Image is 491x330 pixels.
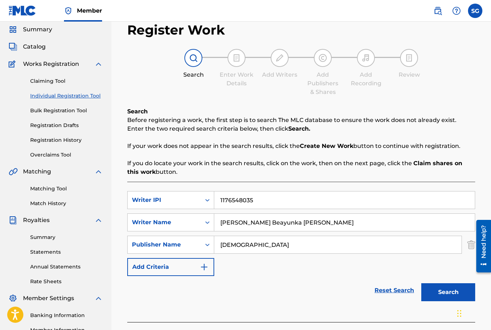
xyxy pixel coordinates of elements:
img: Member Settings [9,294,17,303]
a: Match History [30,200,103,207]
button: Search [421,283,475,301]
img: step indicator icon for Search [189,54,198,62]
img: Matching [9,167,18,176]
a: Registration History [30,136,103,144]
div: Publisher Name [132,240,197,249]
img: step indicator icon for Review [405,54,413,62]
iframe: Chat Widget [455,295,491,330]
p: If your work does not appear in the search results, click the button to continue with registration. [127,142,475,150]
h2: Register Work [127,22,225,38]
img: Delete Criterion [467,236,475,254]
img: step indicator icon for Add Publishers & Shares [318,54,327,62]
a: Overclaims Tool [30,151,103,159]
img: Summary [9,25,17,34]
a: Rate Sheets [30,278,103,285]
img: help [452,6,461,15]
img: Catalog [9,42,17,51]
a: Summary [30,234,103,241]
span: Member Settings [23,294,74,303]
p: Before registering a work, the first step is to search The MLC database to ensure the work does n... [127,116,475,125]
div: User Menu [468,4,482,18]
img: Top Rightsholder [64,6,73,15]
img: step indicator icon for Enter Work Details [232,54,241,62]
img: step indicator icon for Add Recording [362,54,370,62]
img: Royalties [9,216,17,225]
img: MLC Logo [9,5,36,16]
span: Royalties [23,216,50,225]
span: Catalog [23,42,46,51]
a: Annual Statements [30,263,103,271]
a: Public Search [431,4,445,18]
strong: Create New Work [300,143,353,149]
div: Enter Work Details [219,71,254,88]
span: Matching [23,167,51,176]
button: Add Criteria [127,258,214,276]
div: Add Writers [262,71,298,79]
img: expand [94,167,103,176]
a: Claiming Tool [30,77,103,85]
p: Enter the two required search criteria below, then click [127,125,475,133]
div: Help [449,4,464,18]
form: Search Form [127,191,475,305]
a: Statements [30,248,103,256]
img: expand [94,216,103,225]
a: Registration Drafts [30,122,103,129]
div: Writer IPI [132,196,197,204]
span: Summary [23,25,52,34]
a: CatalogCatalog [9,42,46,51]
iframe: Resource Center [471,216,491,276]
div: Search [175,71,211,79]
img: expand [94,60,103,68]
div: Add Publishers & Shares [305,71,341,96]
p: If you do locate your work in the search results, click on the work, then on the next page, click... [127,159,475,176]
a: Reset Search [371,282,418,298]
a: Bulk Registration Tool [30,107,103,114]
div: Add Recording [348,71,384,88]
a: Individual Registration Tool [30,92,103,100]
div: Review [391,71,427,79]
a: SummarySummary [9,25,52,34]
img: step indicator icon for Add Writers [275,54,284,62]
img: search [433,6,442,15]
img: 9d2ae6d4665cec9f34b9.svg [200,263,208,271]
a: Matching Tool [30,185,103,193]
strong: Search. [288,125,310,132]
b: Search [127,108,148,115]
img: Works Registration [9,60,18,68]
div: Writer Name [132,218,197,227]
span: Member [77,6,102,15]
div: Drag [457,303,462,324]
span: Works Registration [23,60,79,68]
a: Banking Information [30,312,103,319]
img: expand [94,294,103,303]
